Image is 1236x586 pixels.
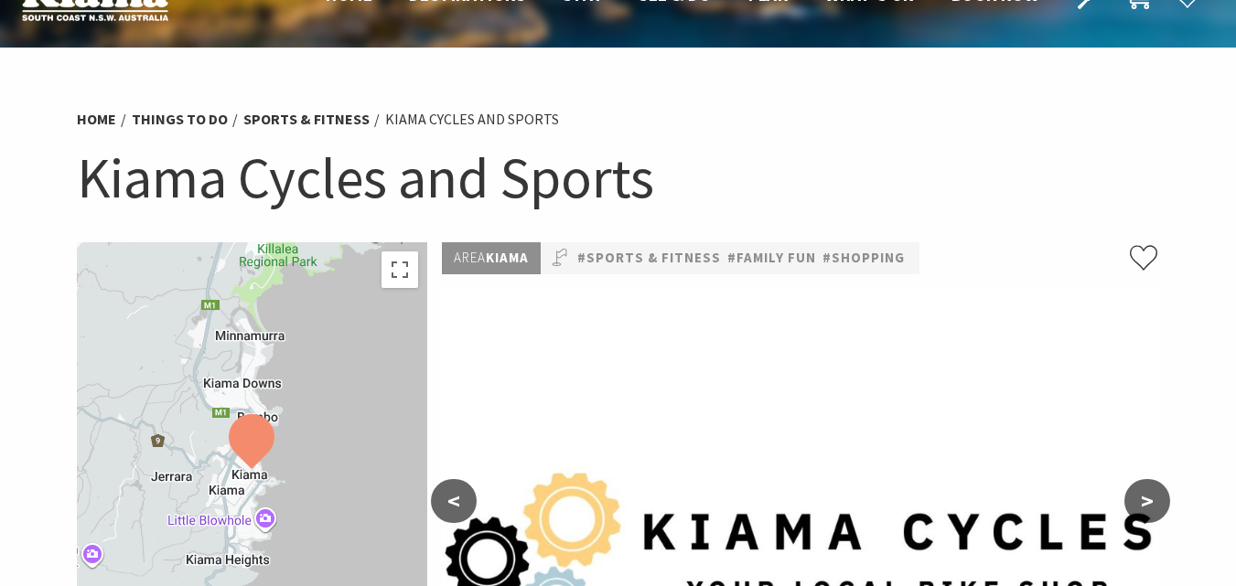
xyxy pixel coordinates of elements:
span: Area [454,249,486,266]
a: #Family Fun [727,247,816,270]
p: Kiama [442,242,541,274]
a: Home [77,110,116,129]
button: < [431,479,477,523]
a: Things To Do [132,110,228,129]
a: #Shopping [822,247,905,270]
a: Sports & Fitness [243,110,370,129]
h1: Kiama Cycles and Sports [77,141,1160,215]
a: #Sports & Fitness [577,247,721,270]
li: Kiama Cycles and Sports [385,108,559,132]
button: Toggle fullscreen view [382,251,418,288]
button: > [1124,479,1170,523]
